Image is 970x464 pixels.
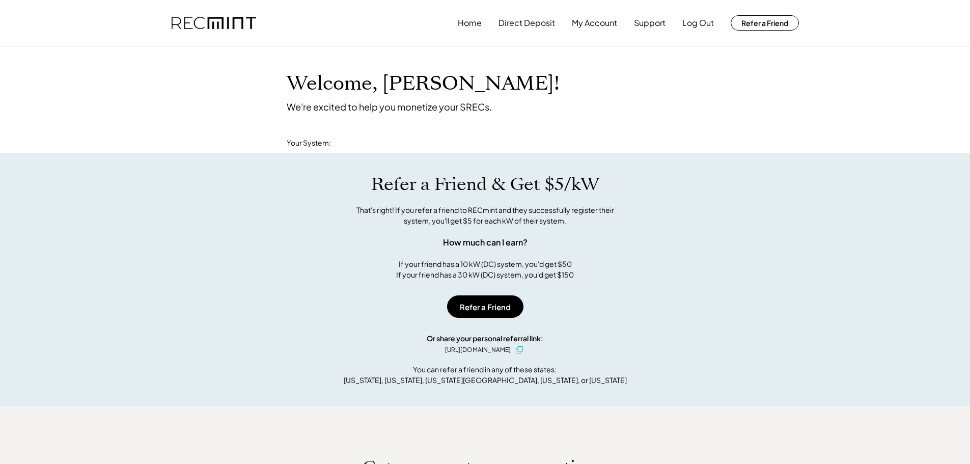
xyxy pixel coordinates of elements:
[345,205,625,226] div: That's right! If you refer a friend to RECmint and they successfully register their system, you'l...
[172,17,256,30] img: recmint-logotype%403x.png
[287,138,331,148] div: Your System:
[447,295,523,318] button: Refer a Friend
[287,101,492,113] div: We're excited to help you monetize your SRECs.
[513,344,525,356] button: click to copy
[396,259,574,280] div: If your friend has a 10 kW (DC) system, you'd get $50 If your friend has a 30 kW (DC) system, you...
[572,13,617,33] button: My Account
[498,13,555,33] button: Direct Deposit
[731,15,799,31] button: Refer a Friend
[458,13,482,33] button: Home
[682,13,714,33] button: Log Out
[427,333,543,344] div: Or share your personal referral link:
[287,72,560,96] h1: Welcome, [PERSON_NAME]!
[443,236,528,249] div: How much can I earn?
[445,345,511,354] div: [URL][DOMAIN_NAME]
[634,13,666,33] button: Support
[344,364,627,386] div: You can refer a friend in any of these states: [US_STATE], [US_STATE], [US_STATE][GEOGRAPHIC_DATA...
[371,174,599,195] h1: Refer a Friend & Get $5/kW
